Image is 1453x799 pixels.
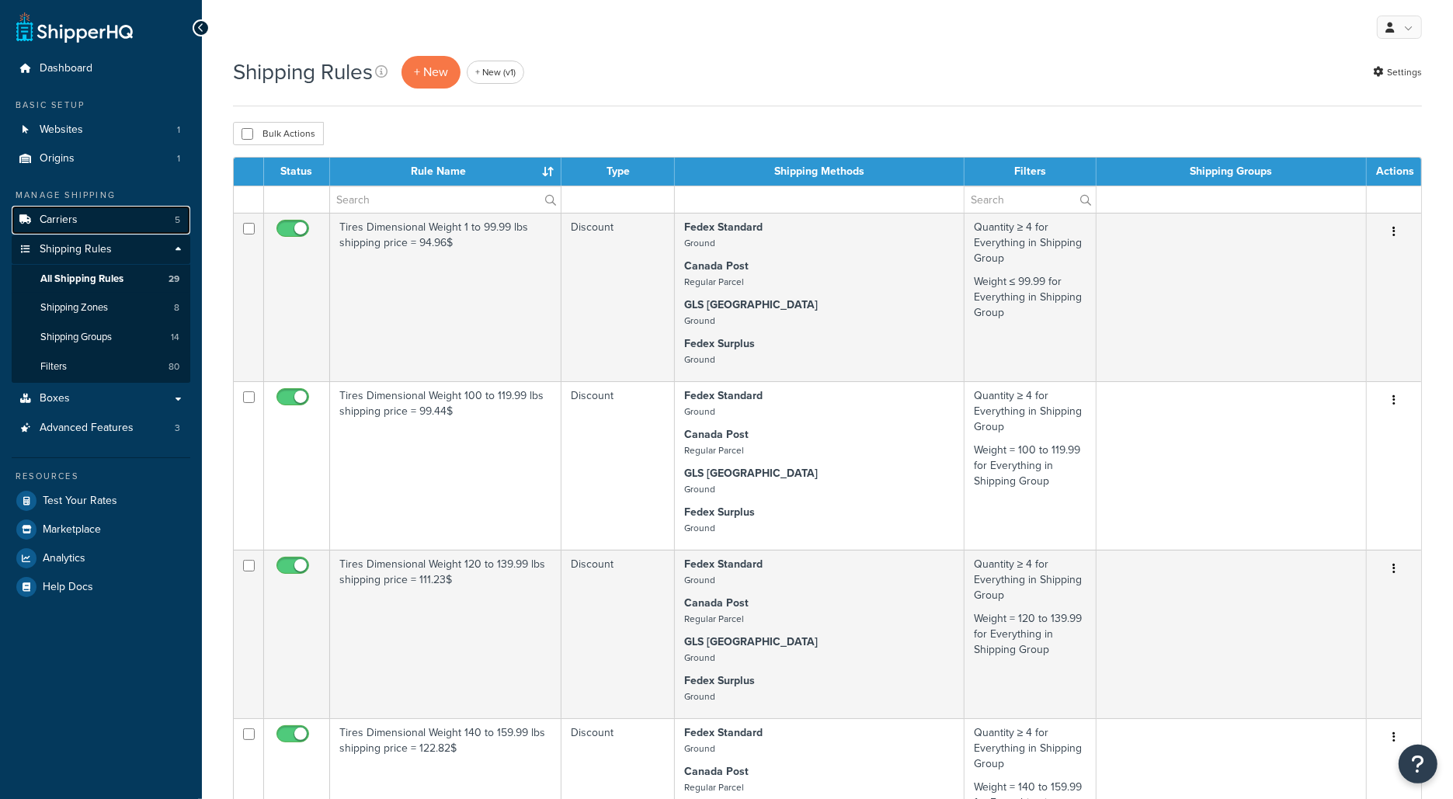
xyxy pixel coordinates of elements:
[467,61,524,84] a: + New (v1)
[40,392,70,405] span: Boxes
[12,516,190,544] a: Marketplace
[684,612,744,626] small: Regular Parcel
[43,552,85,565] span: Analytics
[175,214,180,227] span: 5
[12,144,190,173] a: Origins 1
[684,219,763,235] strong: Fedex Standard
[12,144,190,173] li: Origins
[561,213,676,381] td: Discount
[177,152,180,165] span: 1
[12,294,190,322] li: Shipping Zones
[12,353,190,381] li: Filters
[43,581,93,594] span: Help Docs
[169,360,179,373] span: 80
[175,422,180,435] span: 3
[12,206,190,234] li: Carriers
[974,611,1086,658] p: Weight = 120 to 139.99 for Everything in Shipping Group
[965,550,1097,718] td: Quantity ≥ 4 for Everything in Shipping Group
[12,265,190,294] a: All Shipping Rules 29
[12,414,190,443] li: Advanced Features
[169,273,179,286] span: 29
[40,331,112,344] span: Shipping Groups
[12,235,190,264] a: Shipping Rules
[12,323,190,352] li: Shipping Groups
[40,214,78,227] span: Carriers
[40,422,134,435] span: Advanced Features
[684,353,715,366] small: Ground
[330,550,561,718] td: Tires Dimensional Weight 120 to 139.99 lbs shipping price = 111.23$
[684,335,755,352] strong: Fedex Surplus
[561,158,676,186] th: Type
[16,12,133,43] a: ShipperHQ Home
[401,56,461,88] p: + New
[12,487,190,515] a: Test Your Rates
[233,122,324,145] button: Bulk Actions
[684,482,715,496] small: Ground
[12,116,190,144] a: Websites 1
[12,54,190,83] a: Dashboard
[684,236,715,250] small: Ground
[965,213,1097,381] td: Quantity ≥ 4 for Everything in Shipping Group
[684,258,749,274] strong: Canada Post
[684,742,715,756] small: Ground
[40,243,112,256] span: Shipping Rules
[43,523,101,537] span: Marketplace
[12,353,190,381] a: Filters 80
[330,381,561,550] td: Tires Dimensional Weight 100 to 119.99 lbs shipping price = 99.44$
[12,265,190,294] li: All Shipping Rules
[1399,745,1437,783] button: Open Resource Center
[684,763,749,780] strong: Canada Post
[974,274,1086,321] p: Weight ≤ 99.99 for Everything in Shipping Group
[1373,61,1422,83] a: Settings
[40,273,123,286] span: All Shipping Rules
[684,651,715,665] small: Ground
[12,470,190,483] div: Resources
[684,672,755,689] strong: Fedex Surplus
[684,521,715,535] small: Ground
[684,387,763,404] strong: Fedex Standard
[965,381,1097,550] td: Quantity ≥ 4 for Everything in Shipping Group
[684,275,744,289] small: Regular Parcel
[684,595,749,611] strong: Canada Post
[40,123,83,137] span: Websites
[12,544,190,572] a: Analytics
[12,206,190,234] a: Carriers 5
[12,573,190,601] a: Help Docs
[12,116,190,144] li: Websites
[43,495,117,508] span: Test Your Rates
[684,724,763,741] strong: Fedex Standard
[684,556,763,572] strong: Fedex Standard
[12,323,190,352] a: Shipping Groups 14
[12,384,190,413] a: Boxes
[12,294,190,322] a: Shipping Zones 8
[684,314,715,328] small: Ground
[684,573,715,587] small: Ground
[330,186,561,213] input: Search
[684,504,755,520] strong: Fedex Surplus
[684,297,818,313] strong: GLS [GEOGRAPHIC_DATA]
[12,99,190,112] div: Basic Setup
[684,780,744,794] small: Regular Parcel
[684,634,818,650] strong: GLS [GEOGRAPHIC_DATA]
[264,158,330,186] th: Status
[330,213,561,381] td: Tires Dimensional Weight 1 to 99.99 lbs shipping price = 94.96$
[1097,158,1367,186] th: Shipping Groups
[12,414,190,443] a: Advanced Features 3
[174,301,179,314] span: 8
[171,331,179,344] span: 14
[965,186,1096,213] input: Search
[684,690,715,703] small: Ground
[675,158,964,186] th: Shipping Methods
[12,235,190,383] li: Shipping Rules
[40,301,108,314] span: Shipping Zones
[684,405,715,419] small: Ground
[233,57,373,87] h1: Shipping Rules
[1367,158,1421,186] th: Actions
[561,381,676,550] td: Discount
[684,465,818,481] strong: GLS [GEOGRAPHIC_DATA]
